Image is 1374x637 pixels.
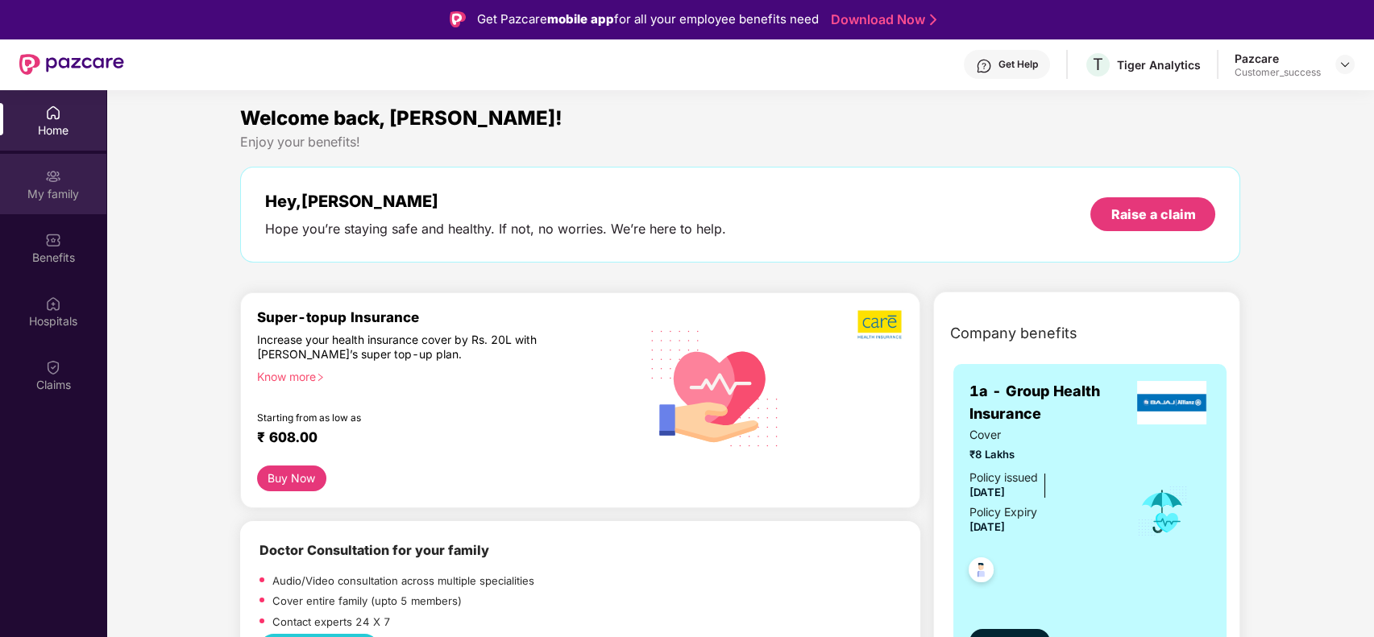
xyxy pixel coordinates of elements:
[930,11,936,28] img: Stroke
[450,11,466,27] img: Logo
[1093,55,1103,74] span: T
[257,412,566,423] div: Starting from as low as
[257,429,618,449] div: ₹ 608.00
[998,58,1038,71] div: Get Help
[969,469,1038,486] div: Policy issued
[265,221,726,238] div: Hope you’re staying safe and healthy. If not, no worries. We’re here to help.
[969,486,1005,498] span: [DATE]
[45,359,61,375] img: svg+xml;base64,PHN2ZyBpZD0iQ2xhaW0iIHhtbG5zPSJodHRwOi8vd3d3LnczLm9yZy8yMDAwL3N2ZyIgd2lkdGg9IjIwIi...
[240,134,1241,151] div: Enjoy your benefits!
[257,309,634,325] div: Super-topup Insurance
[272,614,391,631] p: Contact experts 24 X 7
[259,542,489,558] b: Doctor Consultation for your family
[831,11,932,28] a: Download Now
[633,573,746,594] img: pngtree-physiotherapy-physiotherapist-rehab-disability-stretching-png-image_6063262.png
[1136,485,1189,538] img: icon
[638,309,792,465] img: svg+xml;base64,PHN2ZyB4bWxucz0iaHR0cDovL3d3dy53My5vcmcvMjAwMC9zdmciIHhtbG5zOnhsaW5rPSJodHRwOi8vd3...
[45,168,61,184] img: svg+xml;base64,PHN2ZyB3aWR0aD0iMjAiIGhlaWdodD0iMjAiIHZpZXdCb3g9IjAgMCAyMCAyMCIgZmlsbD0ibm9uZSIgeG...
[257,370,625,381] div: Know more
[272,593,462,610] p: Cover entire family (upto 5 members)
[794,540,890,561] img: physica%20-%20Edited.png
[257,333,565,362] div: Increase your health insurance cover by Rs. 20L with [PERSON_NAME]’s super top-up plan.
[19,54,124,75] img: New Pazcare Logo
[969,426,1114,444] span: Cover
[1339,58,1351,71] img: svg+xml;base64,PHN2ZyBpZD0iRHJvcGRvd24tMzJ4MzIiIHhtbG5zPSJodHRwOi8vd3d3LnczLm9yZy8yMDAwL3N2ZyIgd2...
[240,106,562,130] span: Welcome back, [PERSON_NAME]!
[969,380,1132,426] span: 1a - Group Health Insurance
[961,552,1001,592] img: svg+xml;base64,PHN2ZyB4bWxucz0iaHR0cDovL3d3dy53My5vcmcvMjAwMC9zdmciIHdpZHRoPSI0OC45NDMiIGhlaWdodD...
[316,373,325,382] span: right
[1117,57,1201,72] div: Tiger Analytics
[969,520,1005,533] span: [DATE]
[969,503,1037,521] div: Policy Expiry
[45,232,61,248] img: svg+xml;base64,PHN2ZyBpZD0iQmVuZWZpdHMiIHhtbG5zPSJodHRwOi8vd3d3LnczLm9yZy8yMDAwL3N2ZyIgd2lkdGg9Ij...
[1110,205,1195,223] div: Raise a claim
[969,446,1114,463] span: ₹8 Lakhs
[45,296,61,312] img: svg+xml;base64,PHN2ZyBpZD0iSG9zcGl0YWxzIiB4bWxucz0iaHR0cDovL3d3dy53My5vcmcvMjAwMC9zdmciIHdpZHRoPS...
[1235,66,1321,79] div: Customer_success
[547,11,614,27] strong: mobile app
[1235,51,1321,66] div: Pazcare
[950,322,1077,345] span: Company benefits
[272,573,534,589] p: Audio/Video consultation across multiple specialities
[857,309,903,340] img: b5dec4f62d2307b9de63beb79f102df3.png
[1137,381,1206,424] img: insurerLogo
[265,192,726,211] div: Hey, [PERSON_NAME]
[257,465,327,491] button: Buy Now
[477,10,819,29] div: Get Pazcare for all your employee benefits need
[45,105,61,121] img: svg+xml;base64,PHN2ZyBpZD0iSG9tZSIgeG1sbnM9Imh0dHA6Ly93d3cudzMub3JnLzIwMDAvc3ZnIiB3aWR0aD0iMjAiIG...
[976,58,992,74] img: svg+xml;base64,PHN2ZyBpZD0iSGVscC0zMngzMiIgeG1sbnM9Imh0dHA6Ly93d3cudzMub3JnLzIwMDAvc3ZnIiB3aWR0aD...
